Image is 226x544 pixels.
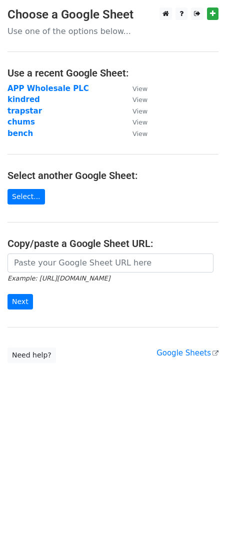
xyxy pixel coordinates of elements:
h4: Copy/paste a Google Sheet URL: [7,237,218,249]
small: View [132,130,147,137]
a: kindred [7,95,40,104]
a: bench [7,129,33,138]
a: chums [7,117,35,126]
h4: Select another Google Sheet: [7,169,218,181]
a: View [122,84,147,93]
a: View [122,106,147,115]
a: trapstar [7,106,42,115]
a: View [122,95,147,104]
a: Need help? [7,347,56,363]
small: View [132,85,147,92]
a: Google Sheets [156,348,218,357]
small: View [132,118,147,126]
small: Example: [URL][DOMAIN_NAME] [7,274,110,282]
small: View [132,96,147,103]
p: Use one of the options below... [7,26,218,36]
a: View [122,117,147,126]
input: Paste your Google Sheet URL here [7,253,213,272]
a: Select... [7,189,45,204]
a: APP Wholesale PLC [7,84,89,93]
h3: Choose a Google Sheet [7,7,218,22]
small: View [132,107,147,115]
a: View [122,129,147,138]
input: Next [7,294,33,309]
h4: Use a recent Google Sheet: [7,67,218,79]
